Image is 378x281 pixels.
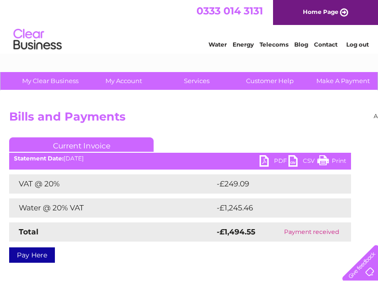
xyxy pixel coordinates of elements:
[272,222,351,242] td: Payment received
[9,174,214,194] td: VAT @ 20%
[13,25,62,54] img: logo.png
[14,155,64,162] b: Statement Date:
[233,41,254,48] a: Energy
[9,137,154,152] a: Current Invoice
[260,41,288,48] a: Telecoms
[214,198,337,218] td: -£1,245.46
[314,41,338,48] a: Contact
[209,41,227,48] a: Water
[260,155,288,169] a: PDF
[9,247,55,263] a: Pay Here
[19,227,39,236] strong: Total
[214,174,336,194] td: -£249.09
[157,72,236,90] a: Services
[317,155,346,169] a: Print
[11,72,90,90] a: My Clear Business
[288,155,317,169] a: CSV
[230,72,310,90] a: Customer Help
[346,41,369,48] a: Log out
[9,155,351,162] div: [DATE]
[84,72,163,90] a: My Account
[9,198,214,218] td: Water @ 20% VAT
[294,41,308,48] a: Blog
[217,227,255,236] strong: -£1,494.55
[196,5,263,17] a: 0333 014 3131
